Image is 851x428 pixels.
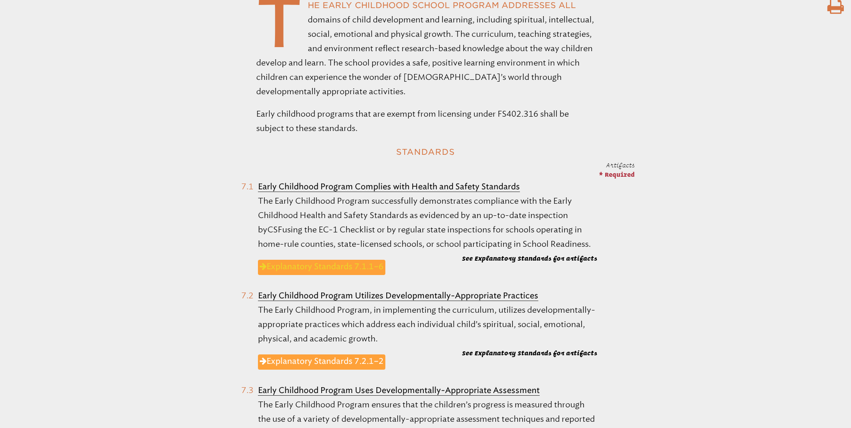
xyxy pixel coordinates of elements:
[258,194,597,251] p: The Early Childhood Program successfully demonstrates compliance with the Early Childhood Health ...
[234,144,618,160] h2: Standards
[258,260,385,275] a: Explanatory Standards 7.1.1–6
[258,182,520,192] b: Early Childhood Program Complies with Health and Safety Standards
[599,171,635,178] span: * Required
[462,255,597,262] b: See Explanatory Standards for artifacts
[606,162,635,169] span: Artifacts
[462,349,597,357] b: See Explanatory Standards for artifacts
[267,225,282,235] span: CSF
[258,354,385,370] a: Explanatory Standards 7.2.1–2
[256,107,595,135] p: Early childhood programs that are exempt from licensing under FS402.316 shall be subject to these...
[258,291,538,301] b: Early Childhood Program Utilizes Developmentally-Appropriate Practices
[258,385,540,395] b: Early Childhood Program Uses Developmentally-Appropriate Assessment
[258,303,597,346] p: The Early Childhood Program, in implementing the curriculum, utilizes developmentally-appropriate...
